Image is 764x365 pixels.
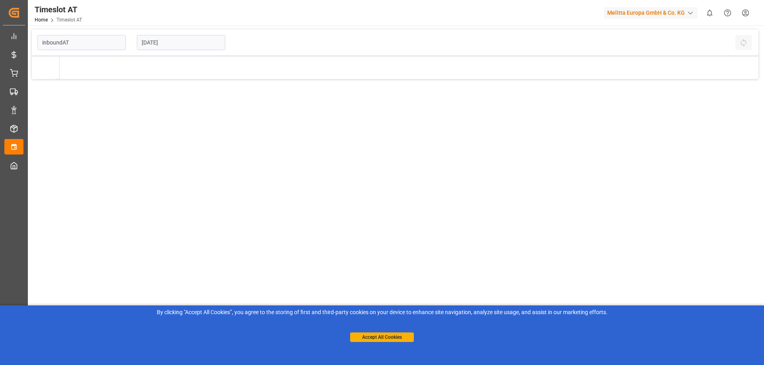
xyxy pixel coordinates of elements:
[35,4,82,15] div: Timeslot AT
[719,4,737,22] button: Help Center
[6,308,758,317] div: By clicking "Accept All Cookies”, you agree to the storing of first and third-party cookies on yo...
[604,5,701,20] button: Melitta Europa GmbH & Co. KG
[35,17,48,23] a: Home
[137,35,225,50] input: DD.MM.YYYY
[37,35,126,50] input: Type to search/select
[350,332,414,342] button: Accept All Cookies
[604,7,698,19] div: Melitta Europa GmbH & Co. KG
[701,4,719,22] button: show 0 new notifications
